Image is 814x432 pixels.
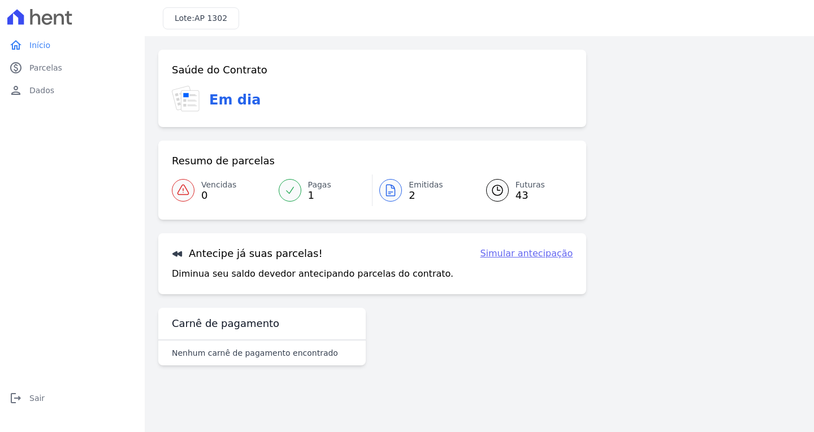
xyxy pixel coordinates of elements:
h3: Saúde do Contrato [172,63,267,77]
a: Vencidas 0 [172,174,272,206]
span: Emitidas [409,179,443,191]
h3: Em dia [209,90,261,110]
span: Dados [29,85,54,96]
i: paid [9,61,23,75]
span: 2 [409,191,443,200]
p: Diminua seu saldo devedor antecipando parcelas do contrato. [172,267,453,281]
a: logoutSair [5,387,140,409]
span: AP 1302 [194,14,227,23]
span: Sair [29,392,45,404]
a: Emitidas 2 [373,174,473,206]
i: person [9,84,23,97]
i: logout [9,391,23,405]
i: home [9,38,23,52]
span: Pagas [308,179,331,191]
a: Futuras 43 [473,174,573,206]
a: homeInício [5,34,140,56]
a: Simular antecipação [480,247,573,260]
span: Início [29,40,50,51]
span: 43 [516,191,545,200]
h3: Lote: [175,12,227,24]
span: 1 [308,191,331,200]
span: Vencidas [201,179,236,191]
span: Futuras [516,179,545,191]
h3: Antecipe já suas parcelas! [172,247,323,260]
a: personDados [5,79,140,102]
a: paidParcelas [5,56,140,79]
h3: Carnê de pagamento [172,317,279,330]
h3: Resumo de parcelas [172,154,275,168]
p: Nenhum carnê de pagamento encontrado [172,347,338,359]
a: Pagas 1 [272,174,373,206]
span: Parcelas [29,62,62,73]
span: 0 [201,191,236,200]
